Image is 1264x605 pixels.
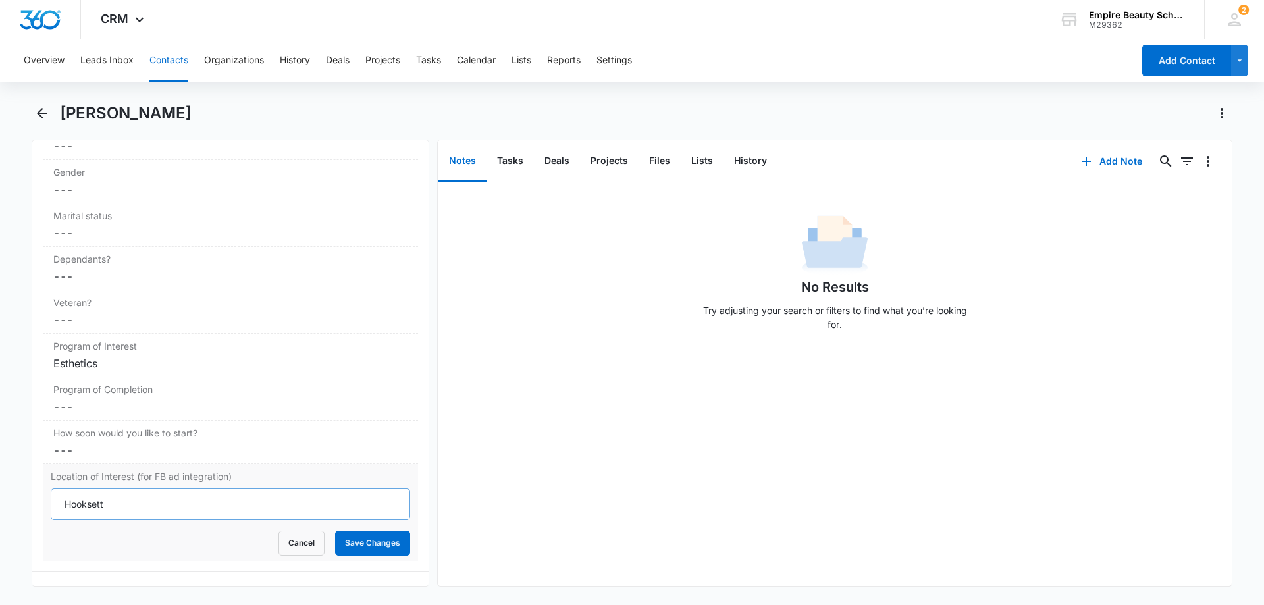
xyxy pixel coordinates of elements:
[43,160,418,203] div: Gender---
[1089,20,1185,30] div: account id
[53,225,408,241] dd: ---
[280,39,310,82] button: History
[149,39,188,82] button: Contacts
[724,141,777,182] button: History
[60,103,192,123] h1: [PERSON_NAME]
[335,531,410,556] button: Save Changes
[204,39,264,82] button: Organizations
[43,290,418,334] div: Veteran?---
[697,303,973,331] p: Try adjusting your search or filters to find what you’re looking for.
[43,421,418,464] div: How soon would you like to start?---
[53,269,408,284] dd: ---
[438,141,487,182] button: Notes
[53,339,408,353] label: Program of Interest
[43,377,418,421] div: Program of Completion---
[53,399,408,415] dd: ---
[53,138,408,154] dd: ---
[101,12,128,26] span: CRM
[681,141,724,182] button: Lists
[1068,145,1155,177] button: Add Note
[32,103,52,124] button: Back
[278,531,325,556] button: Cancel
[512,39,531,82] button: Lists
[53,442,408,458] dd: ---
[416,39,441,82] button: Tasks
[1211,103,1232,124] button: Actions
[596,39,632,82] button: Settings
[43,203,418,247] div: Marital status---
[43,247,418,290] div: Dependants?---
[53,312,408,328] dd: ---
[80,39,134,82] button: Leads Inbox
[53,165,408,179] label: Gender
[326,39,350,82] button: Deals
[639,141,681,182] button: Files
[365,39,400,82] button: Projects
[53,355,408,371] div: Esthetics
[487,141,534,182] button: Tasks
[457,39,496,82] button: Calendar
[1238,5,1249,15] div: notifications count
[1238,5,1249,15] span: 2
[1142,45,1231,76] button: Add Contact
[1176,151,1198,172] button: Filters
[1155,151,1176,172] button: Search...
[51,469,410,483] label: Location of Interest (for FB ad integration)
[24,39,65,82] button: Overview
[1089,10,1185,20] div: account name
[53,209,408,223] label: Marital status
[580,141,639,182] button: Projects
[1198,151,1219,172] button: Overflow Menu
[53,382,408,396] label: Program of Completion
[547,39,581,82] button: Reports
[802,211,868,277] img: No Data
[53,296,408,309] label: Veteran?
[51,488,410,520] input: Location of Interest (for FB ad integration)
[801,277,869,297] h1: No Results
[534,141,580,182] button: Deals
[53,252,408,266] label: Dependants?
[53,182,408,197] dd: ---
[53,426,408,440] label: How soon would you like to start?
[43,334,418,377] div: Program of InterestEsthetics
